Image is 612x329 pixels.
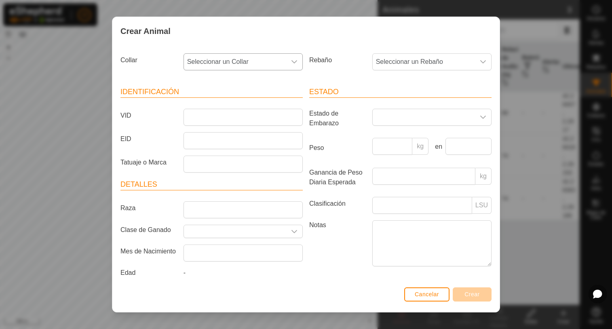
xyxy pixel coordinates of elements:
label: Notas [306,220,369,266]
button: Crear [453,287,492,302]
button: Cancelar [404,287,450,302]
div: dropdown trigger [286,225,302,238]
label: Collar [117,53,180,67]
header: Estado [309,86,492,98]
header: Detalles [120,179,303,190]
p-inputgroup-addon: LSU [472,197,492,214]
span: Crear Animal [120,25,171,37]
div: dropdown trigger [475,109,491,125]
label: en [432,142,442,152]
span: Cancelar [415,291,439,297]
label: Mes de Nacimiento [117,245,180,258]
span: Seleccionar un Rebaño [373,54,475,70]
label: VID [117,109,180,122]
span: Crear [464,291,480,297]
label: Tatuaje o Marca [117,156,180,169]
span: Seleccionar un Collar [184,54,286,70]
div: dropdown trigger [286,54,302,70]
label: Raza [117,201,180,215]
label: Clasificación [306,197,369,211]
label: Ganancia de Peso Diaria Esperada [306,168,369,187]
p-inputgroup-addon: kg [475,168,492,185]
p-inputgroup-addon: kg [412,138,428,155]
div: dropdown trigger [475,54,491,70]
header: Identificación [120,86,303,98]
label: EID [117,132,180,146]
label: Estado de Embarazo [306,109,369,128]
label: Rebaño [306,53,369,67]
label: Clase de Ganado [117,225,180,235]
label: Peso [306,138,369,158]
span: - [184,269,186,276]
label: Edad [117,268,180,278]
